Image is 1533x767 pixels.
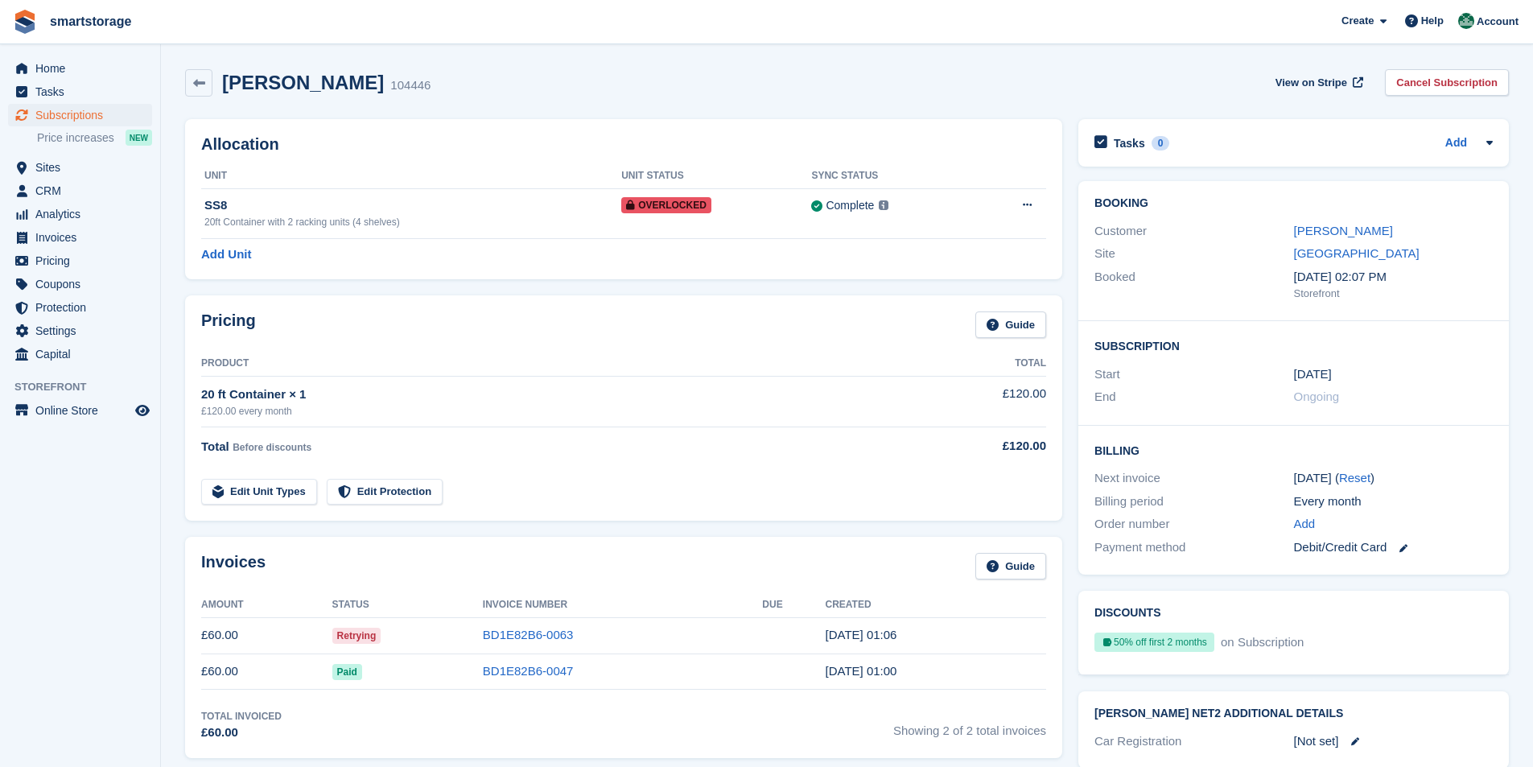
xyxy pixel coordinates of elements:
[201,724,282,742] div: £60.00
[8,57,152,80] a: menu
[201,553,266,579] h2: Invoices
[201,592,332,618] th: Amount
[14,379,160,395] span: Storefront
[975,311,1046,338] a: Guide
[1152,136,1170,151] div: 0
[8,80,152,103] a: menu
[35,399,132,422] span: Online Store
[1294,538,1493,557] div: Debit/Credit Card
[826,664,897,678] time: 2025-08-30 00:00:34 UTC
[1094,197,1493,210] h2: Booking
[201,404,917,419] div: £120.00 every month
[332,592,483,618] th: Status
[1094,732,1293,751] div: Car Registration
[8,226,152,249] a: menu
[133,401,152,420] a: Preview store
[1294,365,1332,384] time: 2025-08-30 00:00:00 UTC
[201,709,282,724] div: Total Invoiced
[35,203,132,225] span: Analytics
[37,129,152,146] a: Price increases NEW
[1094,365,1293,384] div: Start
[1218,635,1304,649] span: on Subscription
[35,249,132,272] span: Pricing
[8,156,152,179] a: menu
[8,104,152,126] a: menu
[35,156,132,179] span: Sites
[1094,388,1293,406] div: End
[201,386,917,404] div: 20 ft Container × 1
[1114,136,1145,151] h2: Tasks
[1294,246,1420,260] a: [GEOGRAPHIC_DATA]
[201,439,229,453] span: Total
[483,592,762,618] th: Invoice Number
[917,437,1046,456] div: £120.00
[1269,69,1366,96] a: View on Stripe
[917,351,1046,377] th: Total
[1421,13,1444,29] span: Help
[879,200,888,210] img: icon-info-grey-7440780725fd019a000dd9b08b2336e03edf1995a4989e88bcd33f0948082b44.svg
[8,296,152,319] a: menu
[1294,390,1340,403] span: Ongoing
[201,479,317,505] a: Edit Unit Types
[1294,268,1493,287] div: [DATE] 02:07 PM
[332,664,362,680] span: Paid
[1294,224,1393,237] a: [PERSON_NAME]
[43,8,138,35] a: smartstorage
[483,628,574,641] a: BD1E82B6-0063
[37,130,114,146] span: Price increases
[1477,14,1519,30] span: Account
[390,76,431,95] div: 104446
[1294,515,1316,534] a: Add
[762,592,825,618] th: Due
[35,273,132,295] span: Coupons
[1094,707,1493,720] h2: [PERSON_NAME] Net2 Additional Details
[811,163,975,189] th: Sync Status
[1094,607,1493,620] h2: Discounts
[35,57,132,80] span: Home
[8,179,152,202] a: menu
[1094,222,1293,241] div: Customer
[1294,732,1493,751] div: [Not set]
[1385,69,1509,96] a: Cancel Subscription
[1458,13,1474,29] img: Peter Britcliffe
[233,442,311,453] span: Before discounts
[13,10,37,34] img: stora-icon-8386f47178a22dfd0bd8f6a31ec36ba5ce8667c1dd55bd0f319d3a0aa187defe.svg
[1341,13,1374,29] span: Create
[1094,245,1293,263] div: Site
[1294,286,1493,302] div: Storefront
[201,617,332,654] td: £60.00
[1339,471,1370,485] a: Reset
[332,628,381,644] span: Retrying
[975,553,1046,579] a: Guide
[1094,469,1293,488] div: Next invoice
[35,343,132,365] span: Capital
[826,197,874,214] div: Complete
[8,249,152,272] a: menu
[8,203,152,225] a: menu
[35,104,132,126] span: Subscriptions
[1094,493,1293,511] div: Billing period
[1094,515,1293,534] div: Order number
[201,245,251,264] a: Add Unit
[1094,633,1214,652] div: 50% off first 2 months
[1094,268,1293,302] div: Booked
[201,135,1046,154] h2: Allocation
[126,130,152,146] div: NEW
[1094,442,1493,458] h2: Billing
[204,215,621,229] div: 20ft Container with 2 racking units (4 shelves)
[327,479,443,505] a: Edit Protection
[201,654,332,690] td: £60.00
[1294,493,1493,511] div: Every month
[8,273,152,295] a: menu
[1275,75,1347,91] span: View on Stripe
[201,351,917,377] th: Product
[8,399,152,422] a: menu
[917,376,1046,427] td: £120.00
[893,709,1046,742] span: Showing 2 of 2 total invoices
[1445,134,1467,153] a: Add
[35,296,132,319] span: Protection
[201,163,621,189] th: Unit
[1294,469,1493,488] div: [DATE] ( )
[222,72,384,93] h2: [PERSON_NAME]
[621,163,811,189] th: Unit Status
